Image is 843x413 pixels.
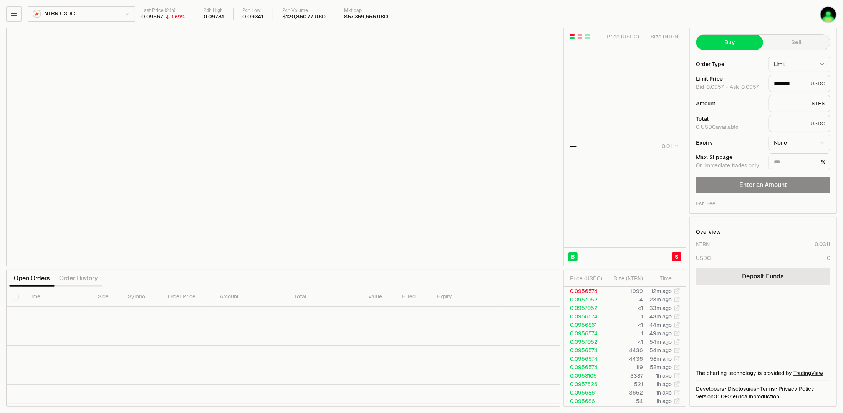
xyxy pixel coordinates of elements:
[605,397,643,405] td: 54
[650,364,672,371] time: 58m ago
[605,338,643,346] td: <1
[344,13,388,20] div: $57,369,656 USD
[696,116,763,122] div: Total
[769,115,830,132] div: USDC
[649,296,672,303] time: 23m ago
[605,329,643,338] td: 1
[564,287,605,295] td: 0.0956574
[650,355,672,362] time: 58m ago
[656,398,672,405] time: 1h ago
[696,393,830,400] div: Version 0.1.0 + in production
[696,240,710,248] div: NTRN
[564,329,605,338] td: 0.0956574
[656,406,672,413] time: 1h ago
[564,388,605,397] td: 0.0956861
[649,338,672,345] time: 54m ago
[815,240,830,248] div: 0.0311
[564,355,605,363] td: 0.0956574
[431,287,498,307] th: Expiry
[204,8,224,13] div: 24h High
[605,355,643,363] td: 4436
[730,84,759,91] span: Ask
[649,330,672,337] time: 49m ago
[763,35,830,50] button: Sell
[344,8,388,13] div: Mkt cap
[696,76,763,82] div: Limit Price
[564,346,605,355] td: 0.0956574
[55,271,103,286] button: Order History
[162,287,213,307] th: Order Price
[33,10,40,17] img: NTRN Logo
[605,380,643,388] td: 521
[696,140,763,145] div: Expiry
[564,338,605,346] td: 0.0957052
[656,381,672,388] time: 1h ago
[605,312,643,321] td: 1
[696,200,715,207] div: Est. Fee
[696,385,724,393] a: Developers
[569,33,575,40] button: Show Buy and Sell Orders
[577,33,583,40] button: Show Sell Orders Only
[605,388,643,397] td: 3652
[696,84,728,91] span: Bid -
[769,135,830,150] button: None
[9,271,55,286] button: Open Orders
[727,393,747,400] span: 01e61daf88515c477b37a0f01dd243adb311fd67
[649,347,672,354] time: 54m ago
[656,389,672,396] time: 1h ago
[570,275,605,282] div: Price ( USDC )
[611,275,643,282] div: Size ( NTRN )
[649,321,672,328] time: 44m ago
[7,28,560,266] iframe: Financial Chart
[605,287,643,295] td: 1999
[122,287,162,307] th: Symbol
[243,13,264,20] div: 0.09341
[564,363,605,371] td: 0.0956574
[649,305,672,311] time: 33m ago
[141,13,163,20] div: 0.09567
[769,153,830,170] div: %
[214,287,288,307] th: Amount
[605,295,643,304] td: 4
[141,8,185,13] div: Last Price (24h)
[571,253,575,261] span: B
[288,287,363,307] th: Total
[656,372,672,379] time: 1h ago
[564,397,605,405] td: 0.0956861
[696,123,739,130] span: 0 USDC available
[44,10,58,17] span: NTRN
[605,363,643,371] td: 119
[605,304,643,312] td: <1
[564,304,605,312] td: 0.0957052
[564,312,605,321] td: 0.0956574
[769,75,830,92] div: USDC
[646,33,680,40] div: Size ( NTRN )
[649,275,672,282] div: Time
[659,142,680,151] button: 0.01
[827,254,830,262] div: 0
[396,287,431,307] th: Filled
[363,287,396,307] th: Value
[649,313,672,320] time: 43m ago
[92,287,122,307] th: Side
[696,268,830,285] a: Deposit Funds
[605,321,643,329] td: <1
[778,385,814,393] a: Privacy Policy
[204,13,224,20] div: 0.09781
[740,84,759,90] button: 0.0957
[282,13,325,20] div: $120,860.77 USD
[585,33,591,40] button: Show Buy Orders Only
[605,346,643,355] td: 4436
[243,8,264,13] div: 24h Low
[282,8,325,13] div: 24h Volume
[564,371,605,380] td: 0.0958105
[570,141,577,152] div: —
[605,33,639,40] div: Price ( USDC )
[793,370,823,376] a: TradingView
[696,228,721,236] div: Overview
[651,288,672,295] time: 12m ago
[13,294,19,300] button: Select all
[675,253,679,261] span: S
[696,101,763,106] div: Amount
[728,385,756,393] a: Disclosures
